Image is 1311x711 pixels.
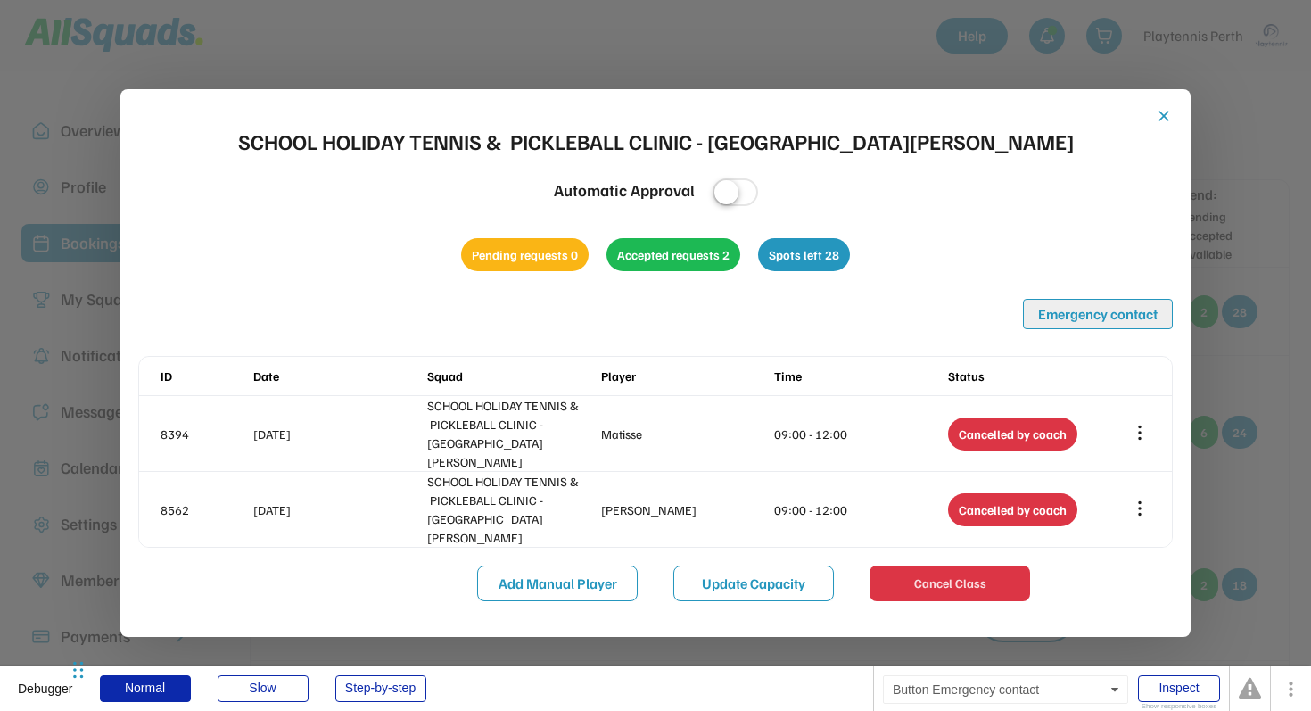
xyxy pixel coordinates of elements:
div: [DATE] [253,425,424,443]
div: Cancelled by coach [948,418,1077,451]
div: Normal [100,675,191,702]
div: 09:00 - 12:00 [774,425,944,443]
div: Date [253,367,424,385]
div: [PERSON_NAME] [601,500,771,519]
button: Cancel Class [870,566,1030,601]
div: Automatic Approval [554,178,695,203]
div: Cancelled by coach [948,493,1077,526]
div: Time [774,367,944,385]
div: Matisse [601,425,771,443]
div: 8394 [161,425,250,443]
div: 8562 [161,500,250,519]
div: SCHOOL HOLIDAY TENNIS & PICKLEBALL CLINIC - [GEOGRAPHIC_DATA][PERSON_NAME] [427,396,598,471]
div: Inspect [1138,675,1220,702]
div: 09:00 - 12:00 [774,500,944,519]
div: [DATE] [253,500,424,519]
div: Player [601,367,771,385]
div: SCHOOL HOLIDAY TENNIS & PICKLEBALL CLINIC - [GEOGRAPHIC_DATA][PERSON_NAME] [238,125,1074,157]
div: Spots left 28 [758,238,850,271]
div: Slow [218,675,309,702]
div: Accepted requests 2 [606,238,740,271]
div: Step-by-step [335,675,426,702]
button: close [1155,107,1173,125]
div: Status [948,367,1118,385]
div: Button Emergency contact [883,675,1128,704]
div: Pending requests 0 [461,238,589,271]
button: Update Capacity [673,566,834,601]
button: Add Manual Player [477,566,638,601]
div: SCHOOL HOLIDAY TENNIS & PICKLEBALL CLINIC - [GEOGRAPHIC_DATA][PERSON_NAME] [427,472,598,547]
div: Squad [427,367,598,385]
button: Emergency contact [1023,299,1173,329]
div: Show responsive boxes [1138,703,1220,710]
div: ID [161,367,250,385]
